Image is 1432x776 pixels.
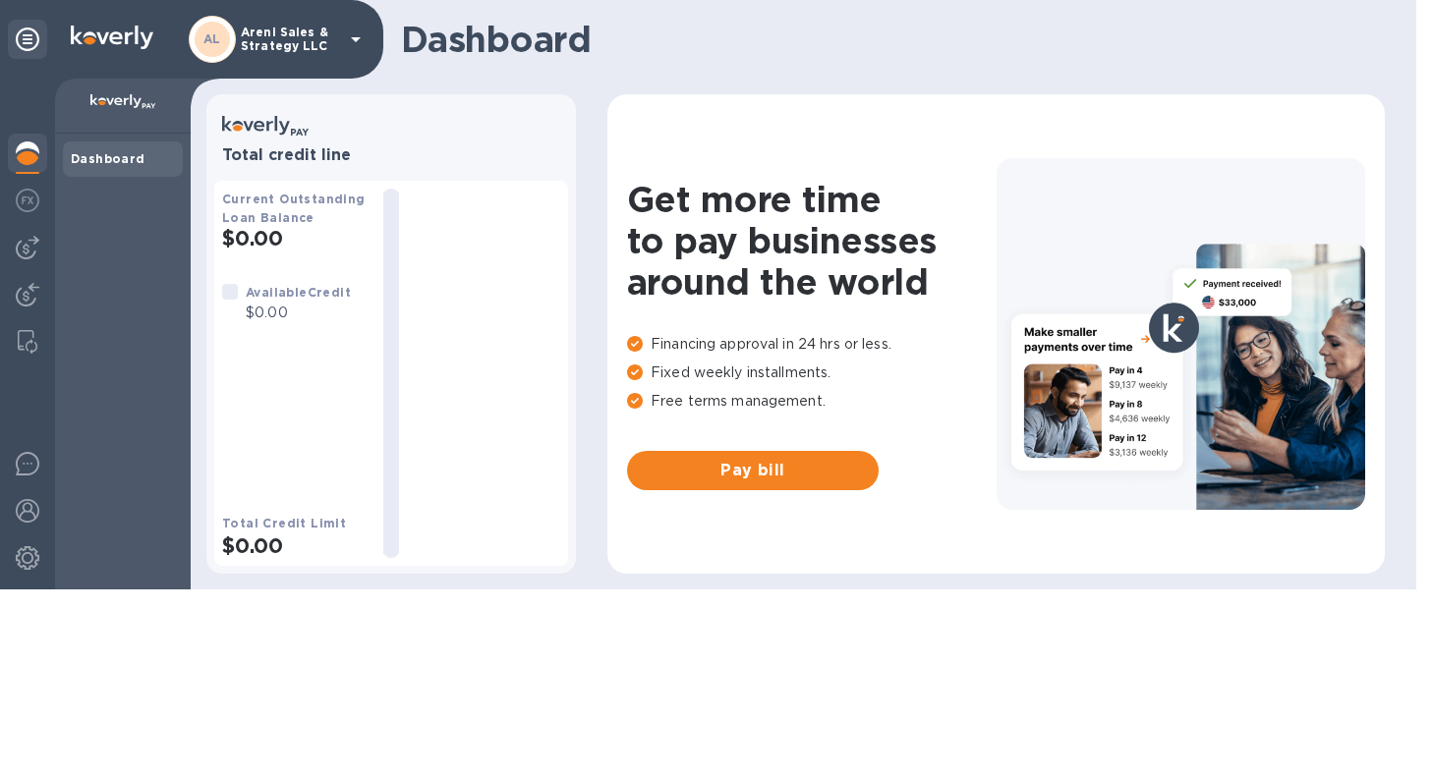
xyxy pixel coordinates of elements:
img: Foreign exchange [16,189,39,212]
span: Pay bill [643,459,863,482]
img: Logo [71,26,153,49]
b: Current Outstanding Loan Balance [222,192,366,225]
h1: Get more time to pay businesses around the world [627,179,997,303]
h3: Total credit line [222,146,560,165]
p: Financing approval in 24 hrs or less. [627,334,997,355]
b: Total Credit Limit [222,516,346,530]
h1: Dashboard [401,19,1375,60]
p: $0.00 [246,303,351,323]
h2: $0.00 [222,226,368,250]
b: Available Credit [246,285,351,300]
button: Pay bill [627,451,879,490]
div: Unpin categories [8,20,47,59]
b: Dashboard [71,151,145,166]
p: Fixed weekly installments. [627,362,997,383]
h2: $0.00 [222,533,368,558]
p: Areni Sales & Strategy LLC [241,26,339,53]
b: AL [203,31,221,46]
p: Free terms management. [627,391,997,412]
